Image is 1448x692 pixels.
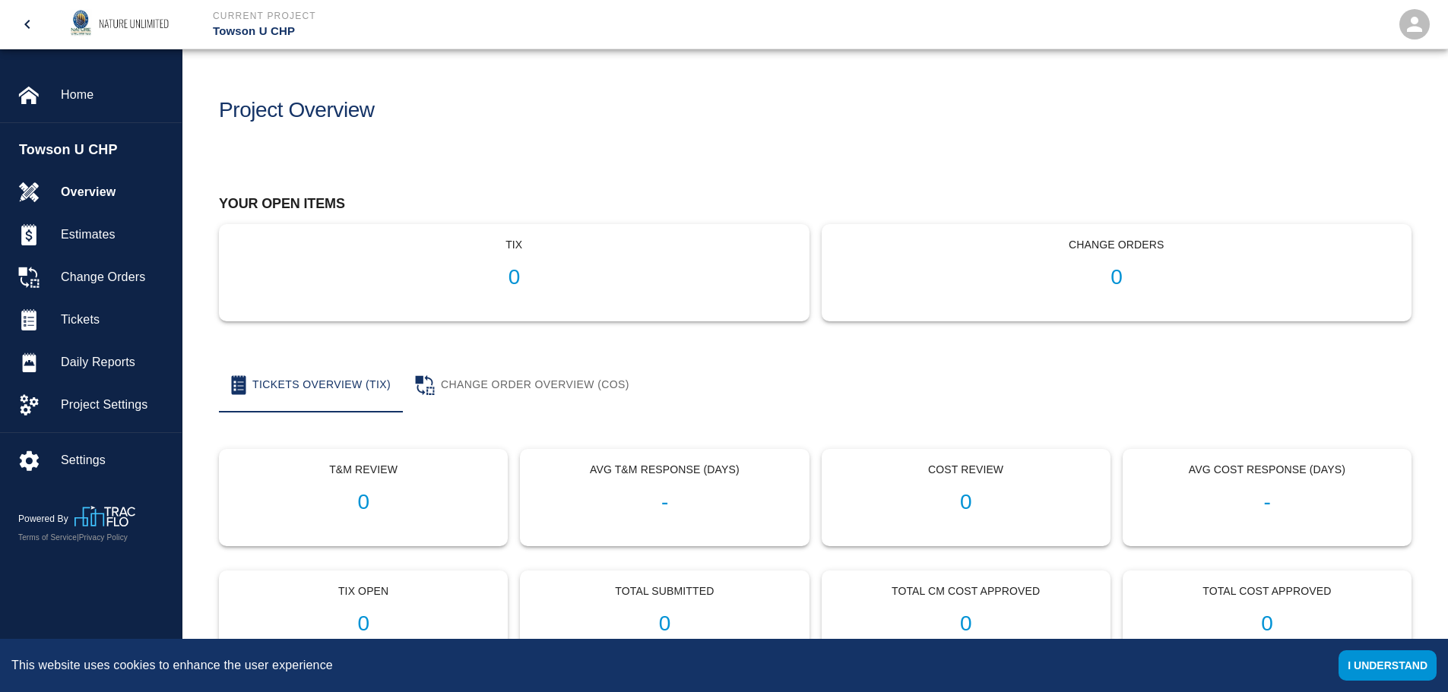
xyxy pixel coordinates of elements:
[74,506,135,526] img: TracFlo
[11,656,1316,675] div: This website uses cookies to enhance the user experience
[232,462,495,478] p: T&M Review
[18,512,74,526] p: Powered By
[213,9,806,23] p: Current Project
[232,237,797,253] p: tix
[1136,462,1399,478] p: Avg Cost Response (Days)
[61,396,170,414] span: Project Settings
[232,265,797,290] h1: 0
[219,358,403,412] button: Tickets Overview (TIX)
[61,353,170,371] span: Daily Reports
[219,196,1412,213] h2: Your open items
[835,611,1098,637] h1: 0
[79,533,128,542] a: Privacy Policy
[219,98,375,123] h1: Project Overview
[61,268,170,286] span: Change Orders
[232,583,495,599] p: Tix Open
[77,533,79,542] span: |
[18,533,77,542] a: Terms of Service
[533,490,796,515] h1: -
[62,3,182,46] img: Nature Unlimited
[1136,611,1399,637] h1: 0
[1339,650,1437,681] button: Accept cookies
[1372,619,1448,692] iframe: Chat Widget
[403,358,642,412] button: Change Order Overview (COS)
[1136,490,1399,515] h1: -
[533,611,796,637] h1: 0
[533,583,796,599] p: Total Submitted
[835,462,1098,478] p: Cost Review
[835,583,1098,599] p: Total CM Cost Approved
[232,490,495,515] h1: 0
[213,23,806,40] p: Towson U CHP
[61,226,170,244] span: Estimates
[61,451,170,469] span: Settings
[61,311,170,329] span: Tickets
[19,140,174,160] span: Towson U CHP
[1136,583,1399,599] p: Total Cost Approved
[835,490,1098,515] h1: 0
[835,265,1399,290] h1: 0
[232,611,495,637] h1: 0
[61,183,170,201] span: Overview
[9,6,46,43] button: open drawer
[533,462,796,478] p: Avg T&M Response (Days)
[835,237,1399,253] p: Change Orders
[61,86,170,104] span: Home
